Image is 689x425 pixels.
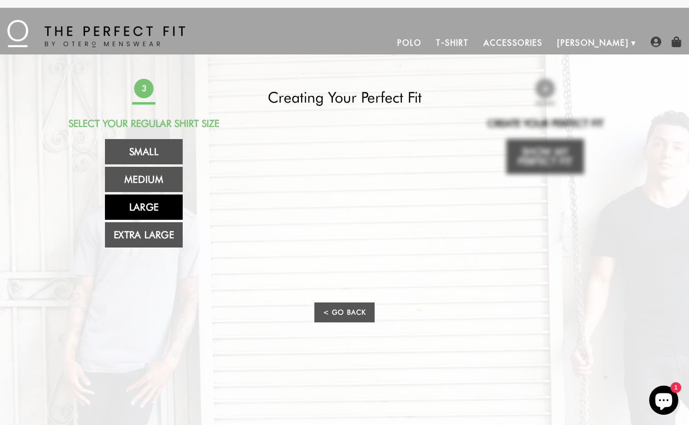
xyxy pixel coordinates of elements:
[314,302,375,322] a: < Go Back
[390,31,429,54] a: Polo
[671,36,682,47] img: shopping-bag-icon.png
[134,78,154,99] span: 3
[476,31,550,54] a: Accessories
[105,167,183,192] a: Medium
[646,386,681,417] inbox-online-store-chat: Shopify online store chat
[7,20,185,47] img: The Perfect Fit - by Otero Menswear - Logo
[258,89,431,106] h2: Creating Your Perfect Fit
[550,31,636,54] a: [PERSON_NAME]
[105,222,183,248] a: Extra Large
[58,118,230,129] h2: Select Your Regular Shirt Size
[429,31,476,54] a: T-Shirt
[105,139,183,164] a: Small
[651,36,661,47] img: user-account-icon.png
[105,195,183,220] a: Large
